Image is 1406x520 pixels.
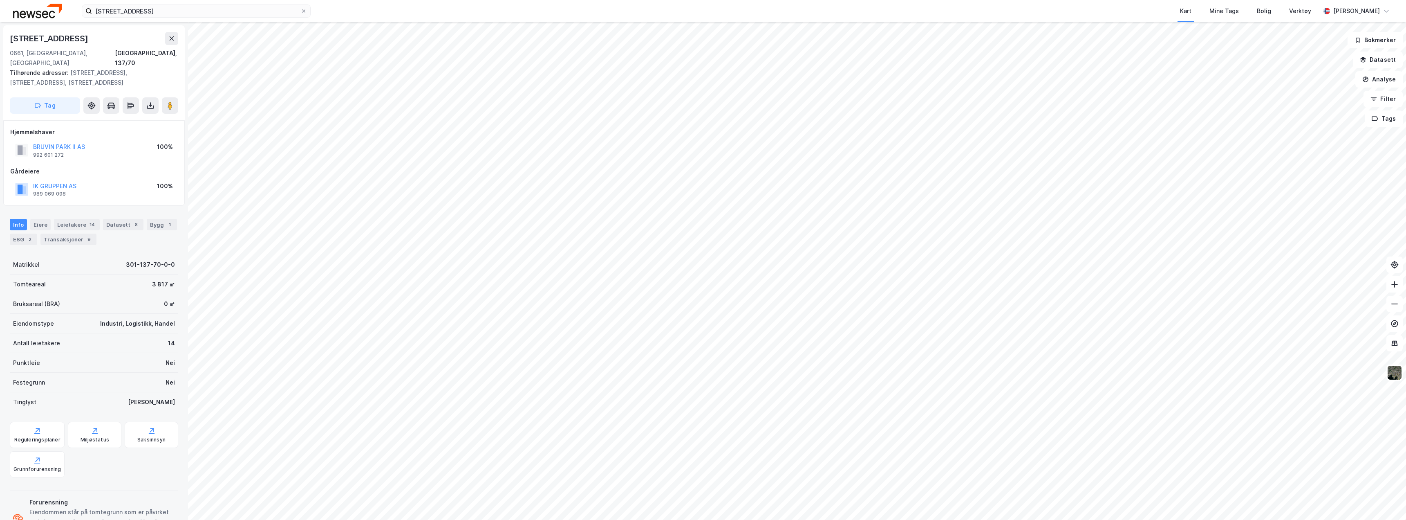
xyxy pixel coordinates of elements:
div: [PERSON_NAME] [1333,6,1380,16]
div: Gårdeiere [10,167,178,176]
div: Matrikkel [13,260,40,270]
div: Nei [166,378,175,387]
iframe: Chat Widget [1365,481,1406,520]
div: Kontrollprogram for chat [1365,481,1406,520]
div: 100% [157,142,173,152]
div: 3 817 ㎡ [152,279,175,289]
div: 14 [168,338,175,348]
div: 8 [132,221,140,229]
div: 9 [85,235,93,243]
div: Bygg [147,219,177,230]
div: Eiendomstype [13,319,54,329]
div: Info [10,219,27,230]
div: Leietakere [54,219,100,230]
div: 14 [88,221,96,229]
div: Datasett [103,219,143,230]
div: [STREET_ADDRESS], [STREET_ADDRESS], [STREET_ADDRESS] [10,68,172,88]
div: 989 069 098 [33,191,66,197]
div: 1 [166,221,174,229]
button: Tags [1365,110,1403,127]
div: [STREET_ADDRESS] [10,32,90,45]
div: Mine Tags [1209,6,1239,16]
div: Antall leietakere [13,338,60,348]
div: 2 [26,235,34,243]
div: Grunnforurensning [13,466,61,473]
div: 0 ㎡ [164,299,175,309]
div: Bolig [1257,6,1271,16]
button: Bokmerker [1348,32,1403,48]
div: Kart [1180,6,1191,16]
div: 301-137-70-0-0 [126,260,175,270]
div: Verktøy [1289,6,1311,16]
div: Transaksjoner [40,234,96,245]
div: Miljøstatus [81,437,109,443]
div: 992 601 272 [33,152,64,158]
div: 100% [157,181,173,191]
button: Filter [1363,91,1403,107]
div: Forurensning [29,497,175,507]
input: Søk på adresse, matrikkel, gårdeiere, leietakere eller personer [92,5,300,17]
div: Hjemmelshaver [10,127,178,137]
img: newsec-logo.f6e21ccffca1b3a03d2d.png [13,4,62,18]
div: [GEOGRAPHIC_DATA], 137/70 [115,48,178,68]
img: 9k= [1387,365,1402,380]
div: Punktleie [13,358,40,368]
span: Tilhørende adresser: [10,69,70,76]
div: Nei [166,358,175,368]
div: Eiere [30,219,51,230]
div: Festegrunn [13,378,45,387]
div: 0661, [GEOGRAPHIC_DATA], [GEOGRAPHIC_DATA] [10,48,115,68]
div: Tinglyst [13,397,36,407]
div: [PERSON_NAME] [128,397,175,407]
button: Tag [10,97,80,114]
div: Reguleringsplaner [14,437,60,443]
div: Saksinnsyn [137,437,166,443]
button: Analyse [1355,71,1403,88]
div: ESG [10,234,37,245]
div: Tomteareal [13,279,46,289]
button: Datasett [1353,52,1403,68]
div: Industri, Logistikk, Handel [100,319,175,329]
div: Bruksareal (BRA) [13,299,60,309]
